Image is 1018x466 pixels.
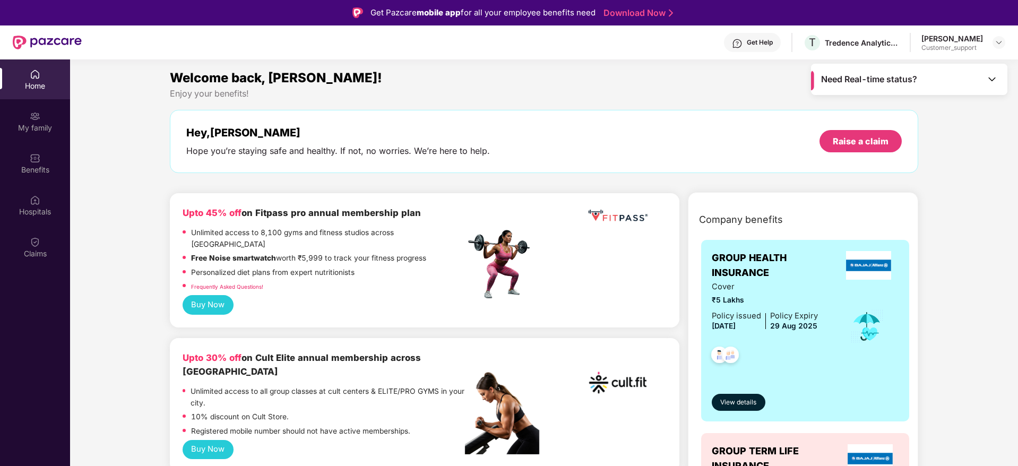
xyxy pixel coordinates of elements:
[370,6,596,19] div: Get Pazcare for all your employee benefits need
[850,309,884,344] img: icon
[712,295,818,306] span: ₹5 Lakhs
[712,251,839,281] span: GROUP HEALTH INSURANCE
[770,310,818,322] div: Policy Expiry
[987,74,997,84] img: Toggle Icon
[170,88,919,99] div: Enjoy your benefits!
[183,208,241,218] b: Upto 45% off
[170,70,382,85] span: Welcome back, [PERSON_NAME]!
[669,7,673,19] img: Stroke
[191,254,276,262] strong: Free Noise smartwatch
[846,251,892,280] img: insurerLogo
[718,343,744,369] img: svg+xml;base64,PHN2ZyB4bWxucz0iaHR0cDovL3d3dy53My5vcmcvMjAwMC9zdmciIHdpZHRoPSI0OC45NDMiIGhlaWdodD...
[921,33,983,44] div: [PERSON_NAME]
[183,352,241,363] b: Upto 30% off
[586,351,650,415] img: cult.png
[586,206,650,226] img: fppp.png
[809,36,816,49] span: T
[732,38,743,49] img: svg+xml;base64,PHN2ZyBpZD0iSGVscC0zMngzMiIgeG1sbnM9Imh0dHA6Ly93d3cudzMub3JnLzIwMDAvc3ZnIiB3aWR0aD...
[770,322,817,330] span: 29 Aug 2025
[995,38,1003,47] img: svg+xml;base64,PHN2ZyBpZD0iRHJvcGRvd24tMzJ4MzIiIHhtbG5zPSJodHRwOi8vd3d3LnczLm9yZy8yMDAwL3N2ZyIgd2...
[30,237,40,247] img: svg+xml;base64,PHN2ZyBpZD0iQ2xhaW0iIHhtbG5zPSJodHRwOi8vd3d3LnczLm9yZy8yMDAwL3N2ZyIgd2lkdGg9IjIwIi...
[603,7,670,19] a: Download Now
[712,322,736,330] span: [DATE]
[191,267,355,279] p: Personalized diet plans from expert nutritionists
[712,281,818,293] span: Cover
[30,111,40,122] img: svg+xml;base64,PHN2ZyB3aWR0aD0iMjAiIGhlaWdodD0iMjAiIHZpZXdCb3g9IjAgMCAyMCAyMCIgZmlsbD0ibm9uZSIgeG...
[417,7,461,18] strong: mobile app
[183,208,421,218] b: on Fitpass pro annual membership plan
[825,38,899,48] div: Tredence Analytics Solutions Private Limited
[720,398,756,408] span: View details
[186,126,490,139] div: Hey, [PERSON_NAME]
[821,74,917,85] span: Need Real-time status?
[712,394,765,411] button: View details
[183,352,421,377] b: on Cult Elite annual membership across [GEOGRAPHIC_DATA]
[191,411,289,423] p: 10% discount on Cult Store.
[30,153,40,163] img: svg+xml;base64,PHN2ZyBpZD0iQmVuZWZpdHMiIHhtbG5zPSJodHRwOi8vd3d3LnczLm9yZy8yMDAwL3N2ZyIgd2lkdGg9Ij...
[833,135,888,147] div: Raise a claim
[30,195,40,205] img: svg+xml;base64,PHN2ZyBpZD0iSG9zcGl0YWxzIiB4bWxucz0iaHR0cDovL3d3dy53My5vcmcvMjAwMC9zdmciIHdpZHRoPS...
[30,69,40,80] img: svg+xml;base64,PHN2ZyBpZD0iSG9tZSIgeG1sbnM9Imh0dHA6Ly93d3cudzMub3JnLzIwMDAvc3ZnIiB3aWR0aD0iMjAiIG...
[712,310,761,322] div: Policy issued
[706,343,732,369] img: svg+xml;base64,PHN2ZyB4bWxucz0iaHR0cDovL3d3dy53My5vcmcvMjAwMC9zdmciIHdpZHRoPSI0OC45NDMiIGhlaWdodD...
[183,295,234,315] button: Buy Now
[465,227,539,301] img: fpp.png
[191,227,465,250] p: Unlimited access to 8,100 gyms and fitness studios across [GEOGRAPHIC_DATA]
[191,253,426,264] p: worth ₹5,999 to track your fitness progress
[183,440,234,460] button: Buy Now
[191,283,263,290] a: Frequently Asked Questions!
[921,44,983,52] div: Customer_support
[465,372,539,454] img: pc2.png
[186,145,490,157] div: Hope you’re staying safe and healthy. If not, no worries. We’re here to help.
[191,386,464,409] p: Unlimited access to all group classes at cult centers & ELITE/PRO GYMS in your city.
[699,212,783,227] span: Company benefits
[13,36,82,49] img: New Pazcare Logo
[747,38,773,47] div: Get Help
[191,426,410,437] p: Registered mobile number should not have active memberships.
[352,7,363,18] img: Logo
